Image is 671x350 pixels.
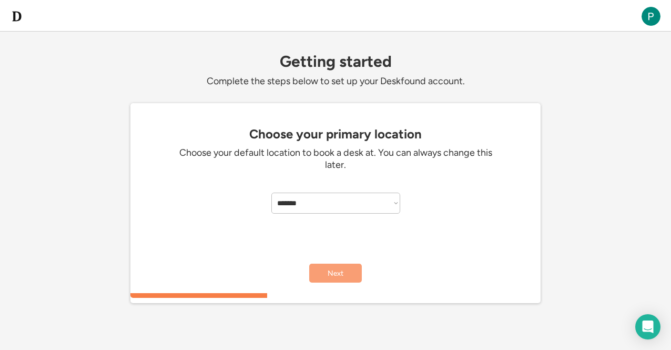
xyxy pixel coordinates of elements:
[309,264,362,283] button: Next
[130,75,541,87] div: Complete the steps below to set up your Deskfound account.
[178,147,493,172] div: Choose your default location to book a desk at. You can always change this later.
[133,293,543,298] div: 33.3333333333333%
[130,53,541,70] div: Getting started
[11,10,23,23] img: d-whitebg.png
[635,314,660,339] div: Open Intercom Messenger
[136,127,535,142] div: Choose your primary location
[642,7,660,26] img: ACg8ocKPHXugnsEVY3Qb1q0-y42kUvOJLiuN5IUa-VkHleSN2wgpSQ=s96-c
